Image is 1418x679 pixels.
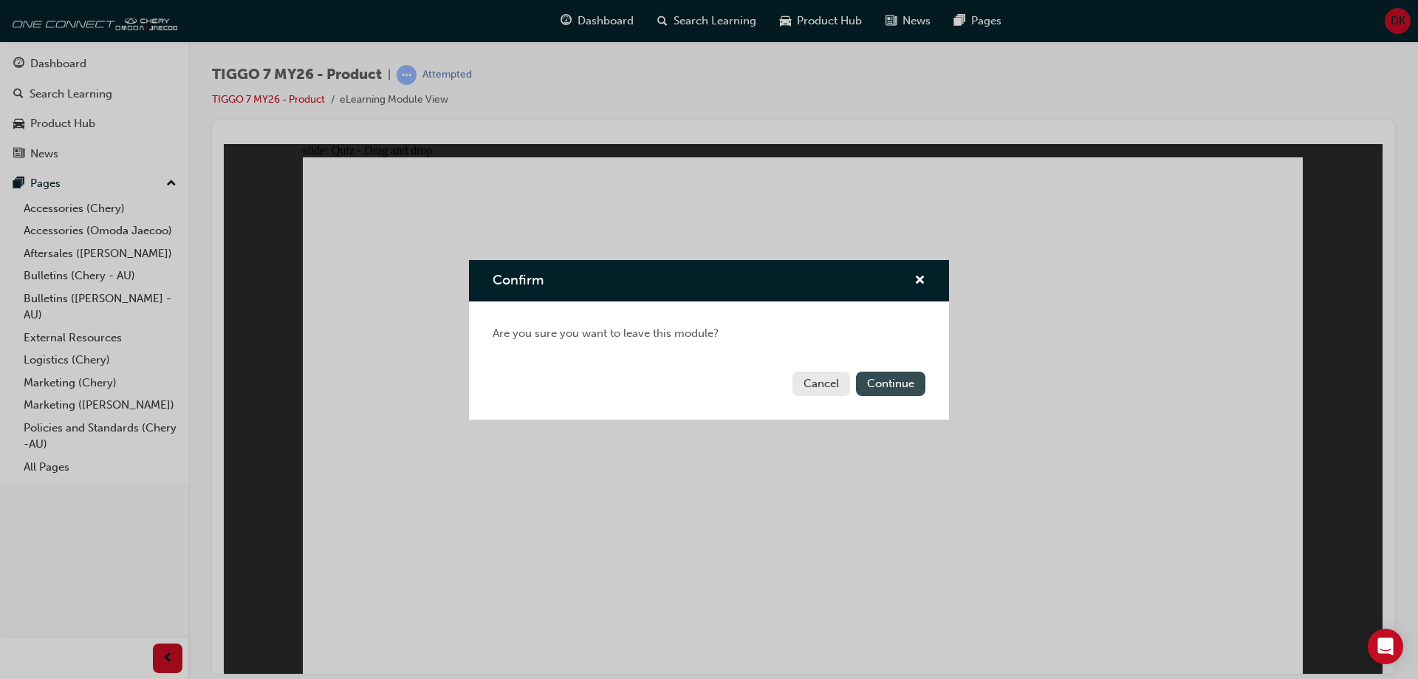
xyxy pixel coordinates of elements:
[493,272,544,288] span: Confirm
[469,301,949,366] div: Are you sure you want to leave this module?
[469,260,949,420] div: Confirm
[856,372,925,396] button: Continue
[914,272,925,290] button: cross-icon
[1368,629,1403,664] div: Open Intercom Messenger
[914,275,925,288] span: cross-icon
[792,372,850,396] button: Cancel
